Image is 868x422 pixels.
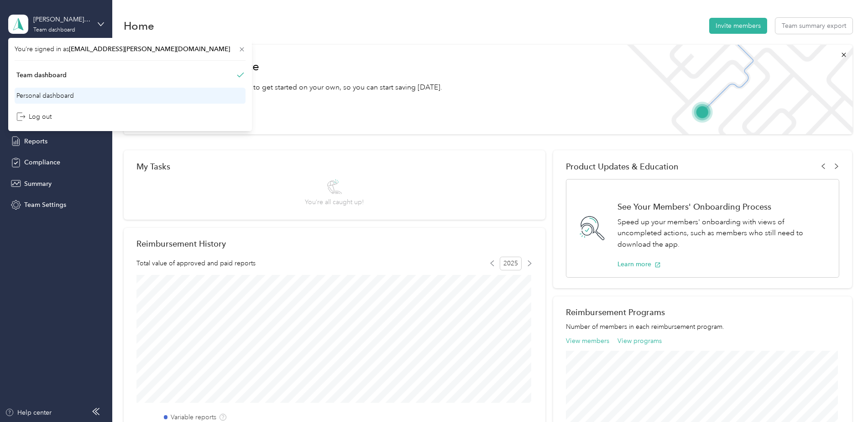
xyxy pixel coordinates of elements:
span: Total value of approved and paid reports [136,258,256,268]
div: My Tasks [136,162,533,171]
iframe: Everlance-gr Chat Button Frame [817,371,868,422]
div: Team dashboard [33,27,75,33]
span: You’re all caught up! [305,197,364,207]
h2: Reimbursement History [136,239,226,248]
h1: See Your Members' Onboarding Process [617,202,829,211]
p: Speed up your members' onboarding with views of uncompleted actions, such as members who still ne... [617,216,829,250]
p: Number of members in each reimbursement program. [566,322,839,332]
h2: Reimbursement Programs [566,307,839,317]
span: Product Updates & Education [566,162,679,171]
div: [PERSON_NAME] CIBC-Lego [33,15,90,24]
span: Reports [24,137,47,146]
span: Compliance [24,158,60,167]
div: Log out [16,112,52,121]
button: Help center [5,408,52,417]
button: View members [566,336,609,346]
label: Variable reports [171,412,216,422]
span: Team Settings [24,200,66,210]
span: 2025 [500,257,522,270]
div: Personal dashboard [16,91,74,100]
span: You’re signed in as [15,44,246,54]
span: [EMAIL_ADDRESS][PERSON_NAME][DOMAIN_NAME] [69,45,230,53]
img: Welcome to everlance [618,45,852,134]
button: Learn more [617,259,661,269]
h1: Home [124,21,154,31]
button: Team summary export [775,18,852,34]
div: Team dashboard [16,70,67,80]
h1: Welcome to Everlance [136,59,442,74]
button: View programs [617,336,662,346]
p: Read our step-by-[PERSON_NAME] to get started on your own, so you can start saving [DATE]. [136,82,442,93]
button: Invite members [709,18,767,34]
span: Summary [24,179,52,189]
